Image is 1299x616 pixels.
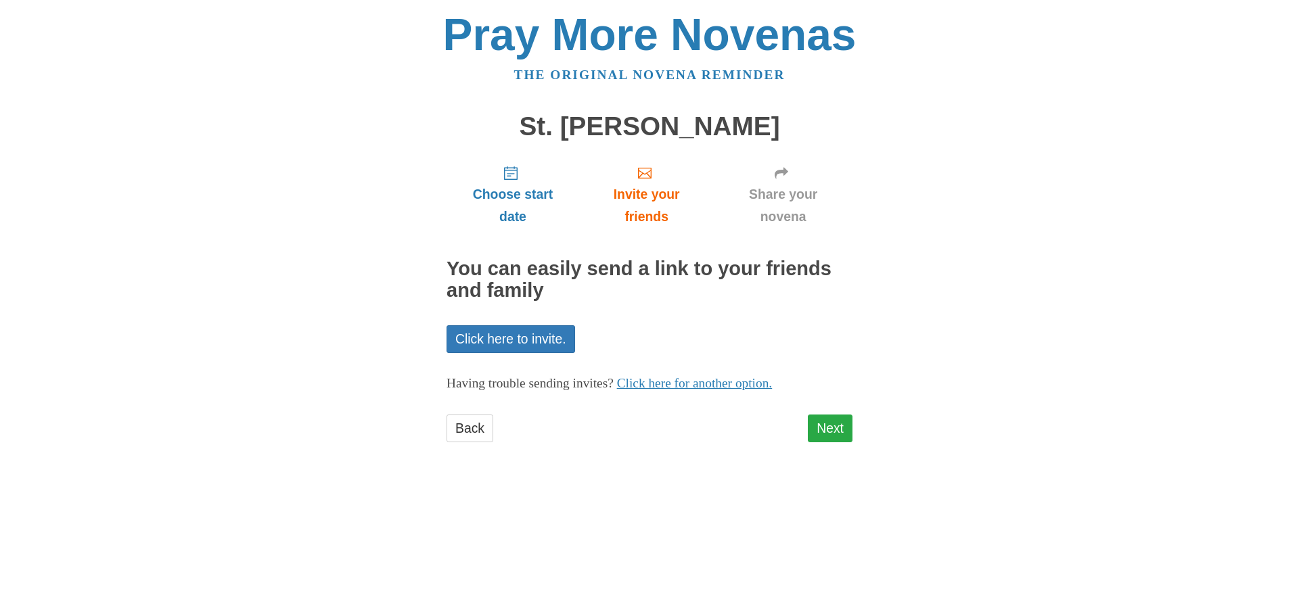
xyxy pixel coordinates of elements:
[714,154,852,235] a: Share your novena
[617,376,773,390] a: Click here for another option.
[447,414,493,442] a: Back
[447,112,852,141] h1: St. [PERSON_NAME]
[460,183,566,228] span: Choose start date
[447,258,852,302] h2: You can easily send a link to your friends and family
[808,414,852,442] a: Next
[443,9,857,60] a: Pray More Novenas
[579,154,714,235] a: Invite your friends
[593,183,700,228] span: Invite your friends
[447,154,579,235] a: Choose start date
[447,325,575,353] a: Click here to invite.
[727,183,839,228] span: Share your novena
[447,376,614,390] span: Having trouble sending invites?
[514,68,785,82] a: The original novena reminder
